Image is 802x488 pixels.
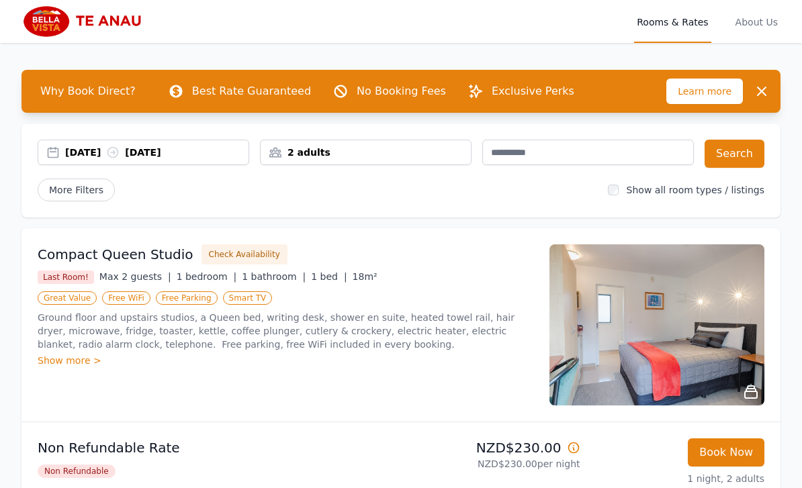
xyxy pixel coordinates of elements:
span: Max 2 guests | [99,271,171,282]
span: 1 bed | [311,271,347,282]
p: 1 night, 2 adults [591,472,765,485]
span: Free Parking [156,291,218,305]
h3: Compact Queen Studio [38,245,193,264]
button: Search [705,140,764,168]
p: Best Rate Guaranteed [192,83,311,99]
img: Bella Vista Te Anau [21,5,151,38]
div: Show more > [38,354,533,367]
p: Exclusive Perks [492,83,574,99]
label: Show all room types / listings [627,185,764,195]
button: Book Now [688,438,764,467]
div: [DATE] [DATE] [65,146,249,159]
span: Great Value [38,291,97,305]
span: Smart TV [223,291,273,305]
p: NZD$230.00 per night [406,457,580,471]
p: Non Refundable Rate [38,438,396,457]
span: Non Refundable [38,465,116,478]
span: Learn more [666,79,743,104]
span: 1 bathroom | [242,271,306,282]
div: 2 adults [261,146,471,159]
span: 18m² [353,271,377,282]
p: No Booking Fees [357,83,446,99]
span: Free WiFi [102,291,150,305]
p: Ground floor and upstairs studios, a Queen bed, writing desk, shower en suite, heated towel rail,... [38,311,533,351]
span: Why Book Direct? [30,78,146,105]
span: 1 bedroom | [177,271,237,282]
p: NZD$230.00 [406,438,580,457]
span: Last Room! [38,271,94,284]
span: More Filters [38,179,115,201]
button: Check Availability [202,244,287,264]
